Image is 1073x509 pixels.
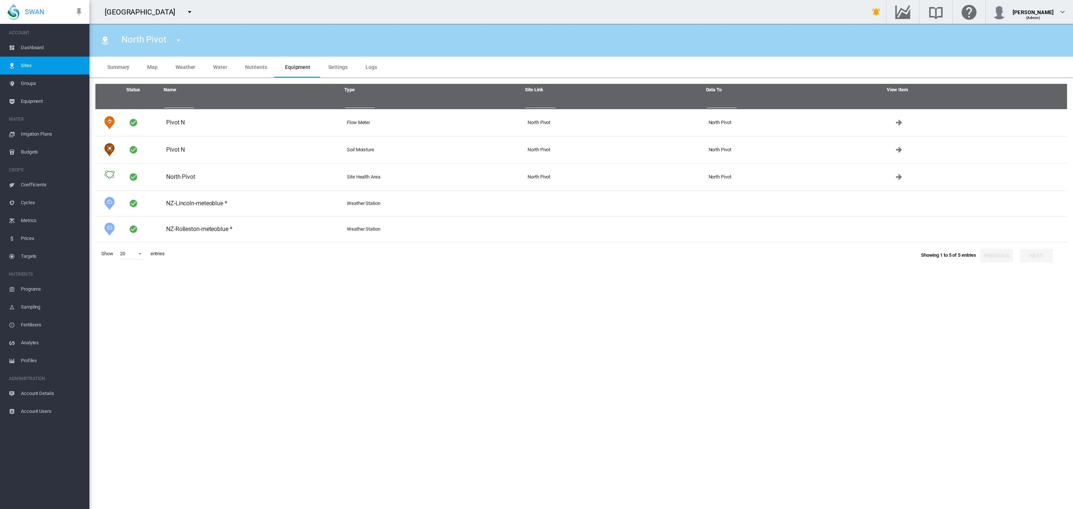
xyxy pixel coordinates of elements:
[525,87,543,92] a: Site Link
[21,143,83,161] span: Budgets
[9,113,83,125] span: WATER
[163,216,344,242] td: NZ-Rolleston-meteoblue *
[895,173,903,181] md-icon: icon-arrow-right-bold
[98,247,116,260] span: Show
[869,4,884,19] button: icon-bell-ring
[163,136,344,163] td: Pivot N
[9,27,83,39] span: ACCOUNT
[992,4,1007,19] img: profile.jpg
[182,4,197,19] button: icon-menu-down
[525,163,705,190] td: North Pivot
[895,118,903,127] md-icon: icon-arrow-right-bold
[21,212,83,230] span: Metrics
[21,92,83,110] span: Equipment
[872,7,881,16] md-icon: icon-bell-ring
[9,268,83,280] span: NUTRIENTS
[21,194,83,212] span: Cycles
[21,75,83,92] span: Groups
[120,251,125,256] div: 20
[1058,7,1067,16] md-icon: icon-chevron-down
[285,64,310,70] span: Equipment
[21,352,83,370] span: Profiles
[706,86,886,93] div: Data To
[148,247,168,260] span: entries
[21,176,83,194] span: Coefficients
[7,4,19,20] img: SWAN-Landscape-Logo-Colour-drop.png
[9,373,83,385] span: ADMINISTRATION
[1020,249,1053,262] button: Next
[706,163,886,190] td: North Pivot
[887,87,908,92] a: View Item
[174,36,183,45] md-icon: icon-menu-down
[185,7,194,16] md-icon: icon-menu-down
[121,34,167,45] span: North Pivot
[98,33,113,48] button: Click to go to list of Sites
[344,87,355,92] a: Type
[21,230,83,247] span: Prices
[147,64,158,70] span: Map
[105,7,182,17] div: [GEOGRAPHIC_DATA]
[344,190,525,216] td: Weather Station
[892,115,906,130] button: Click to go to equipment 35327
[894,7,912,16] md-icon: Go to the Data Hub
[21,125,83,143] span: Irrigation Plans
[344,216,525,242] td: Weather Station
[171,33,186,48] button: icon-menu-down
[892,170,906,184] button: Click to go to equipment 37977
[525,136,705,163] td: North Pivot
[21,385,83,402] span: Account Details
[1026,16,1041,20] span: (Admin)
[21,247,83,265] span: Targets
[163,190,344,216] td: NZ-Lincoln-meteoblue *
[895,145,903,154] md-icon: icon-arrow-right-bold
[245,64,267,70] span: Nutrients
[101,36,110,45] md-icon: icon-map-marker-radius
[892,142,906,157] button: Click to go to equipment 35328
[21,316,83,334] span: Fertilisers
[175,64,195,70] span: Weather
[525,109,705,136] td: North Pivot
[107,64,129,70] span: Summary
[921,252,976,258] span: Showing 1 to 5 of 5 entries
[344,109,525,136] td: Flow Meter
[980,249,1013,262] button: Previous
[126,87,140,92] a: Status
[365,64,377,70] span: Logs
[1013,6,1054,13] div: [PERSON_NAME]
[328,64,348,70] span: Settings
[927,7,945,16] md-icon: Search the knowledge base
[706,109,886,136] td: North Pivot
[344,163,525,190] td: Site Health Area
[21,298,83,316] span: Sampling
[75,7,83,16] md-icon: icon-pin
[213,64,227,70] span: Water
[960,7,978,16] md-icon: Click here for help
[21,402,83,420] span: Account Users
[21,39,83,57] span: Dashboard
[164,87,176,92] a: Name
[163,163,344,190] td: North Pivot
[163,109,344,136] td: Pivot N
[21,57,83,75] span: Sites
[21,334,83,352] span: Analytes
[9,164,83,176] span: CROPS
[21,280,83,298] span: Programs
[344,136,525,163] td: Soil Moisture
[25,7,44,16] span: SWAN
[706,136,886,163] td: North Pivot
